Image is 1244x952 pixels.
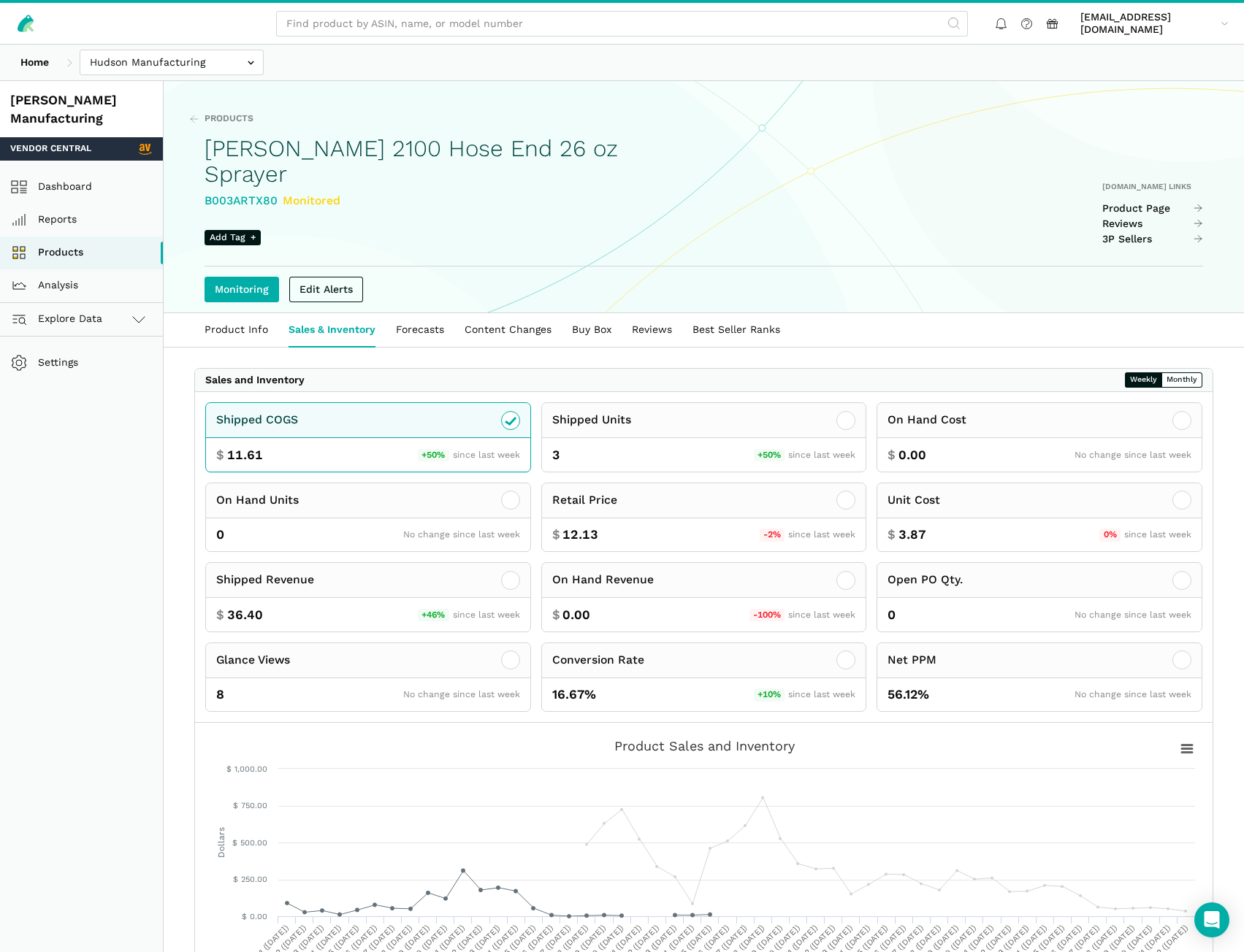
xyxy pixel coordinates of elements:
[562,526,598,544] span: 12.13
[227,446,263,464] span: 11.61
[552,411,631,429] div: Shipped Units
[788,610,855,620] span: since last week
[205,112,253,126] span: Products
[552,606,560,624] span: $
[234,764,267,774] tspan: 1,000.00
[289,277,363,302] a: Edit Alerts
[216,491,299,510] div: On Hand Units
[418,449,449,462] span: +50%
[1099,529,1121,542] span: 0%
[205,562,531,632] button: Shipped Revenue $ 36.40 +46% since last week
[386,313,454,347] a: Forecasts
[205,374,305,387] div: Sales and Inventory
[15,310,102,328] span: Explore Data
[1161,372,1202,388] button: Monthly
[888,491,940,510] div: Unit Cost
[898,446,926,464] span: 0.00
[233,801,238,810] tspan: $
[1124,529,1191,540] span: since last week
[788,689,855,699] span: since last week
[189,112,253,126] a: Products
[240,838,267,848] tspan: 500.00
[877,562,1202,632] button: Open PO Qty. 0 No change since last week
[1194,902,1229,937] div: Open Intercom Messenger
[216,606,224,624] span: $
[276,11,968,37] input: Find product by ASIN, name, or model number
[754,688,785,702] span: +10%
[10,91,153,127] div: [PERSON_NAME] Manufacturing
[888,686,929,704] span: 56.12%
[216,411,298,429] div: Shipped COGS
[216,651,290,669] div: Glance Views
[552,571,654,589] div: On Hand Revenue
[1080,11,1216,37] span: [EMAIL_ADDRESS][DOMAIN_NAME]
[216,571,314,589] div: Shipped Revenue
[205,192,632,210] div: B003ARTX80
[888,606,896,624] span: 0
[760,529,785,542] span: -2%
[888,411,966,429] div: On Hand Cost
[541,642,867,713] button: Conversion Rate 16.67% +10% since last week
[251,231,256,245] span: +
[227,606,263,624] span: 36.40
[226,764,232,774] tspan: $
[1075,8,1234,39] a: [EMAIL_ADDRESS][DOMAIN_NAME]
[682,313,790,347] a: Best Seller Ranks
[216,446,224,464] span: $
[562,313,622,347] a: Buy Box
[888,651,936,669] div: Net PPM
[278,313,386,347] a: Sales & Inventory
[552,446,560,464] span: 3
[541,483,867,553] button: Retail Price $ 12.13 -2% since last week
[541,562,867,632] button: On Hand Revenue $ 0.00 -100% since last week
[194,313,278,347] a: Product Info
[877,483,1202,553] button: Unit Cost $ 3.87 0% since last week
[1102,182,1204,192] div: [DOMAIN_NAME] Links
[250,912,267,921] tspan: 0.00
[403,529,520,540] span: No change since last week
[418,609,449,622] span: +46%
[552,686,596,704] span: 16.67%
[1075,610,1191,620] span: No change since last week
[232,838,237,848] tspan: $
[205,642,531,713] button: Glance Views 8 No change since last week
[205,483,531,553] button: On Hand Units 0 No change since last week
[205,230,261,245] span: Add Tag
[552,526,560,544] span: $
[216,526,224,544] span: 0
[877,642,1202,713] button: Net PPM 56.12% No change since last week
[562,606,590,624] span: 0.00
[1125,372,1162,388] button: Weekly
[888,526,896,544] span: $
[614,738,795,753] tspan: Product Sales and Inventory
[541,402,867,472] button: Shipped Units 3 +50% since last week
[216,686,224,704] span: 8
[788,529,855,540] span: since last week
[888,446,896,464] span: $
[10,50,59,75] a: Home
[552,651,644,669] div: Conversion Rate
[10,142,91,156] span: Vendor Central
[241,875,267,884] tspan: 250.00
[403,689,520,699] span: No change since last week
[1102,218,1204,231] a: Reviews
[205,136,632,187] h1: [PERSON_NAME] 2100 Hose End 26 oz Sprayer
[622,313,682,347] a: Reviews
[1075,689,1191,699] span: No change since last week
[283,193,340,207] span: Monitored
[453,610,520,620] span: since last week
[80,50,264,75] input: Hudson Manufacturing
[205,402,531,472] button: Shipped COGS $ 11.61 +50% since last week
[552,491,617,510] div: Retail Price
[1102,202,1204,215] a: Product Page
[888,571,963,589] div: Open PO Qty.
[1102,233,1204,246] a: 3P Sellers
[877,402,1202,472] button: On Hand Cost $ 0.00 No change since last week
[216,827,226,858] tspan: Dollars
[453,450,520,460] span: since last week
[754,449,785,462] span: +50%
[454,313,562,347] a: Content Changes
[749,609,785,622] span: -100%
[242,912,247,921] tspan: $
[233,875,238,884] tspan: $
